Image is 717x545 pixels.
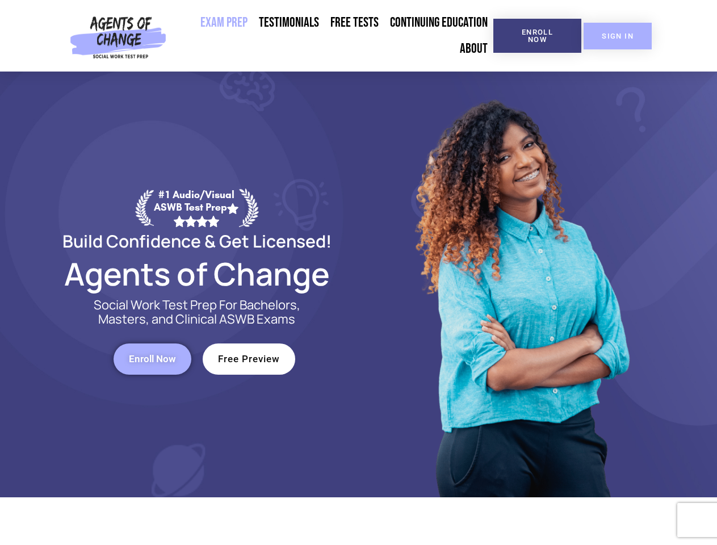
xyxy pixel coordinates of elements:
[511,28,563,43] span: Enroll Now
[454,36,493,62] a: About
[114,343,191,375] a: Enroll Now
[129,354,176,364] span: Enroll Now
[35,261,359,287] h2: Agents of Change
[203,343,295,375] a: Free Preview
[218,354,280,364] span: Free Preview
[81,298,313,326] p: Social Work Test Prep For Bachelors, Masters, and Clinical ASWB Exams
[407,72,634,497] img: Website Image 1 (1)
[584,23,652,49] a: SIGN IN
[253,10,325,36] a: Testimonials
[602,32,634,40] span: SIGN IN
[195,10,253,36] a: Exam Prep
[154,188,239,227] div: #1 Audio/Visual ASWB Test Prep
[171,10,493,62] nav: Menu
[35,233,359,249] h2: Build Confidence & Get Licensed!
[325,10,384,36] a: Free Tests
[384,10,493,36] a: Continuing Education
[493,19,581,53] a: Enroll Now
